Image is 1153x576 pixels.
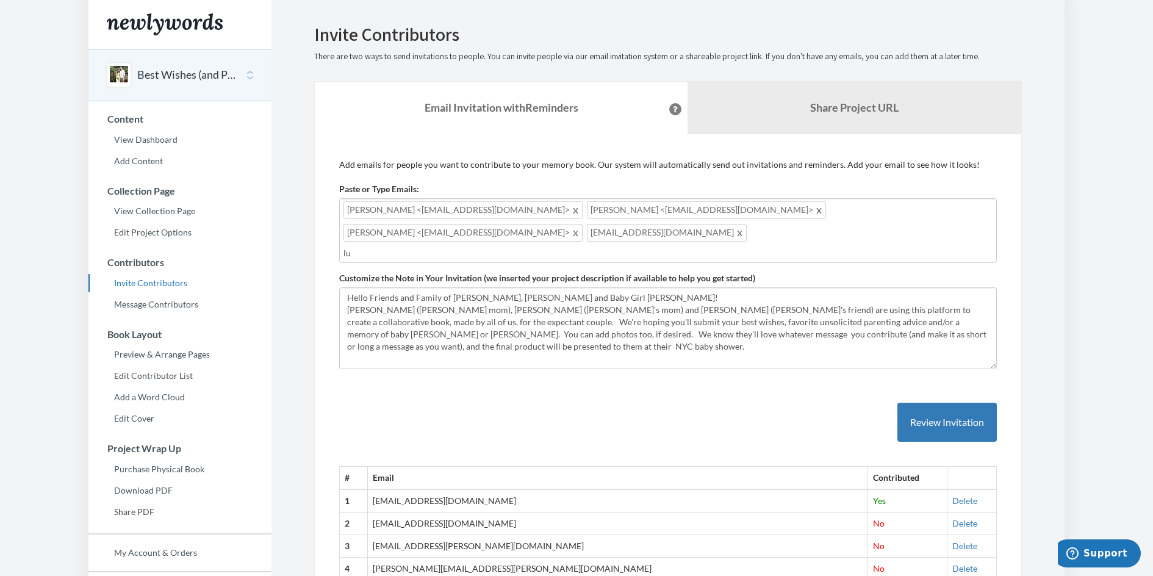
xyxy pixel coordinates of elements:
h3: Book Layout [89,329,271,340]
span: No [873,518,885,528]
img: Newlywords logo [107,13,223,35]
button: Review Invitation [897,403,997,442]
a: View Collection Page [88,202,271,220]
h2: Invite Contributors [314,24,1022,45]
label: Customize the Note in Your Invitation (we inserted your project description if available to help ... [339,272,755,284]
span: [PERSON_NAME] <[EMAIL_ADDRESS][DOMAIN_NAME]> [343,201,583,219]
th: 2 [340,513,368,535]
a: Edit Cover [88,409,271,428]
th: Email [368,467,867,489]
p: Add emails for people you want to contribute to your memory book. Our system will automatically s... [339,159,997,171]
h3: Collection Page [89,185,271,196]
a: Purchase Physical Book [88,460,271,478]
textarea: Hello Friends and Family of [PERSON_NAME], [PERSON_NAME] and Baby Girl [PERSON_NAME]! [PERSON_NAM... [339,287,997,369]
b: Share Project URL [810,101,899,114]
td: [EMAIL_ADDRESS][DOMAIN_NAME] [368,489,867,512]
td: [EMAIL_ADDRESS][DOMAIN_NAME] [368,513,867,535]
label: Paste or Type Emails: [339,183,419,195]
a: Message Contributors [88,295,271,314]
h3: Contributors [89,257,271,268]
a: Delete [952,495,977,506]
span: [PERSON_NAME] <[EMAIL_ADDRESS][DOMAIN_NAME]> [587,201,826,219]
strong: Email Invitation with Reminders [425,101,578,114]
a: Add Content [88,152,271,170]
a: Invite Contributors [88,274,271,292]
a: Delete [952,563,977,574]
span: No [873,541,885,551]
a: Download PDF [88,481,271,500]
a: View Dashboard [88,131,271,149]
a: Preview & Arrange Pages [88,345,271,364]
input: Add contributor email(s) here... [343,247,993,260]
button: Best Wishes (and Parenting Advice!) for [PERSON_NAME] and [PERSON_NAME] [137,67,236,83]
th: # [340,467,368,489]
a: Edit Project Options [88,223,271,242]
th: Contributed [867,467,947,489]
span: [PERSON_NAME] <[EMAIL_ADDRESS][DOMAIN_NAME]> [343,224,583,242]
span: No [873,563,885,574]
a: Delete [952,541,977,551]
th: 1 [340,489,368,512]
span: Yes [873,495,886,506]
th: 3 [340,535,368,558]
h3: Content [89,113,271,124]
span: [EMAIL_ADDRESS][DOMAIN_NAME] [587,224,747,242]
a: Edit Contributor List [88,367,271,385]
h3: Project Wrap Up [89,443,271,454]
a: Delete [952,518,977,528]
iframe: Opens a widget where you can chat to one of our agents [1058,539,1141,570]
a: Add a Word Cloud [88,388,271,406]
a: Share PDF [88,503,271,521]
p: There are two ways to send invitations to people. You can invite people via our email invitation ... [314,51,1022,63]
a: My Account & Orders [88,544,271,562]
td: [EMAIL_ADDRESS][PERSON_NAME][DOMAIN_NAME] [368,535,867,558]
